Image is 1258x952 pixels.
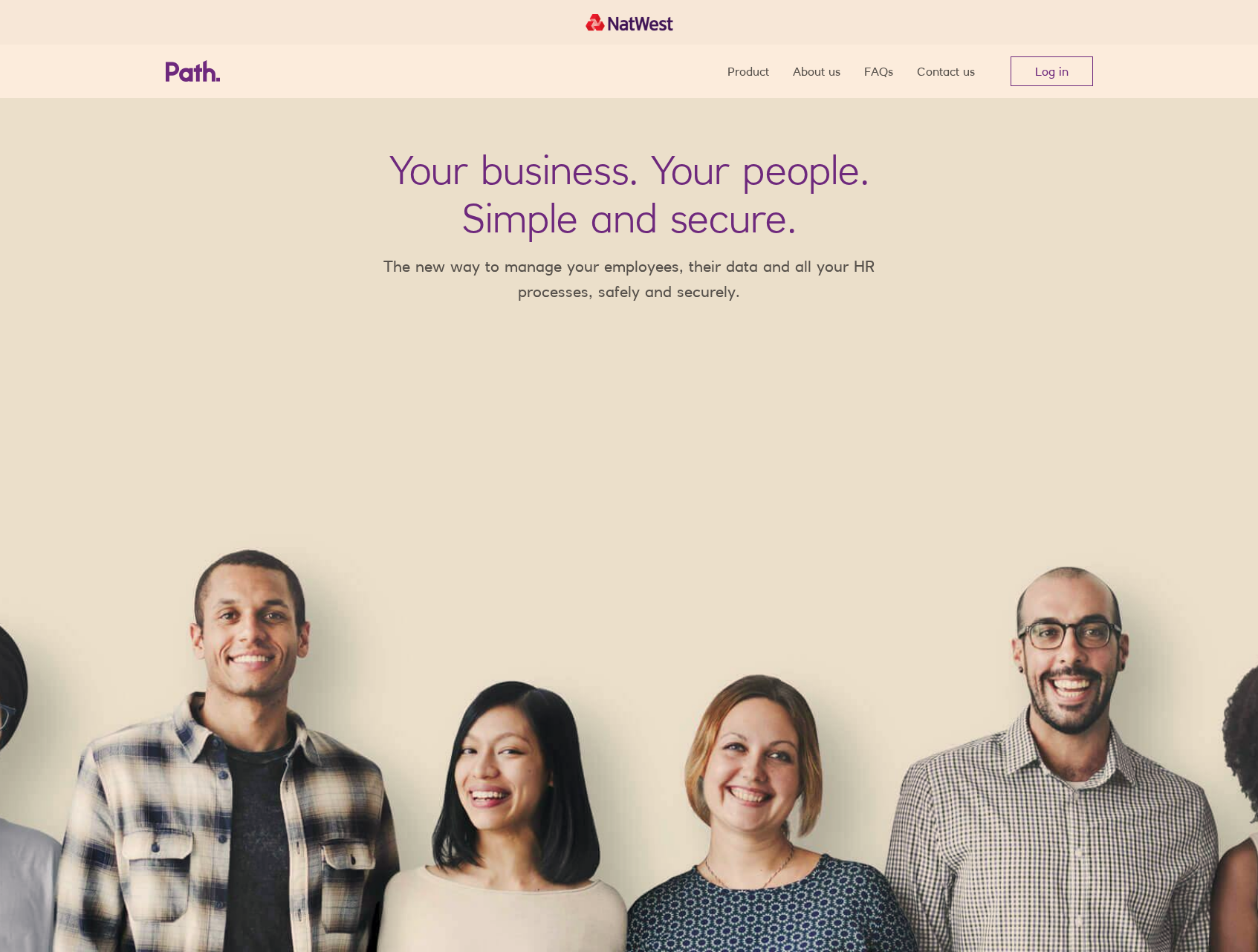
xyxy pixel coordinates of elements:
p: The new way to manage your employees, their data and all your HR processes, safely and securely. [362,254,897,304]
a: Product [727,45,769,98]
a: FAQs [864,45,893,98]
a: About us [793,45,840,98]
a: Contact us [917,45,975,98]
h1: Your business. Your people. Simple and secure. [389,146,869,242]
a: Log in [1011,56,1093,86]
